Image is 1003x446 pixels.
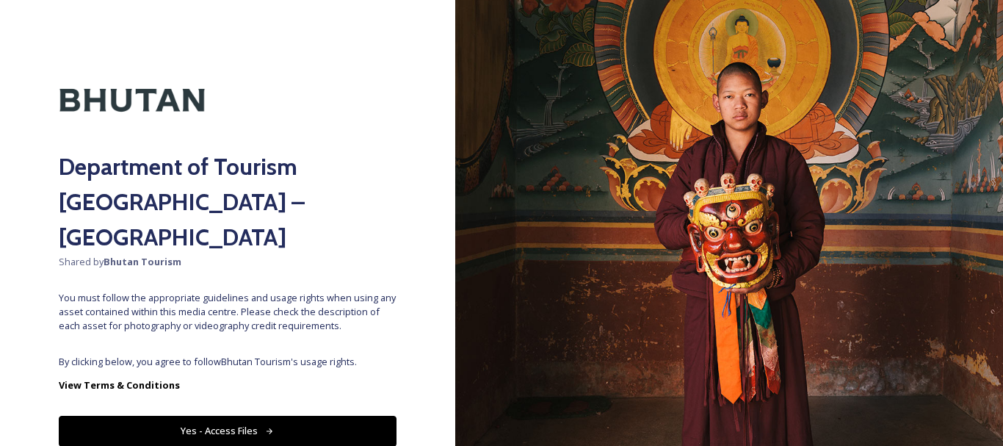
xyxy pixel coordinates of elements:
a: View Terms & Conditions [59,376,397,394]
span: Shared by [59,255,397,269]
button: Yes - Access Files [59,416,397,446]
h2: Department of Tourism [GEOGRAPHIC_DATA] – [GEOGRAPHIC_DATA] [59,149,397,255]
strong: Bhutan Tourism [104,255,181,268]
strong: View Terms & Conditions [59,378,180,392]
span: By clicking below, you agree to follow Bhutan Tourism 's usage rights. [59,355,397,369]
img: Kingdom-of-Bhutan-Logo.png [59,59,206,142]
span: You must follow the appropriate guidelines and usage rights when using any asset contained within... [59,291,397,334]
